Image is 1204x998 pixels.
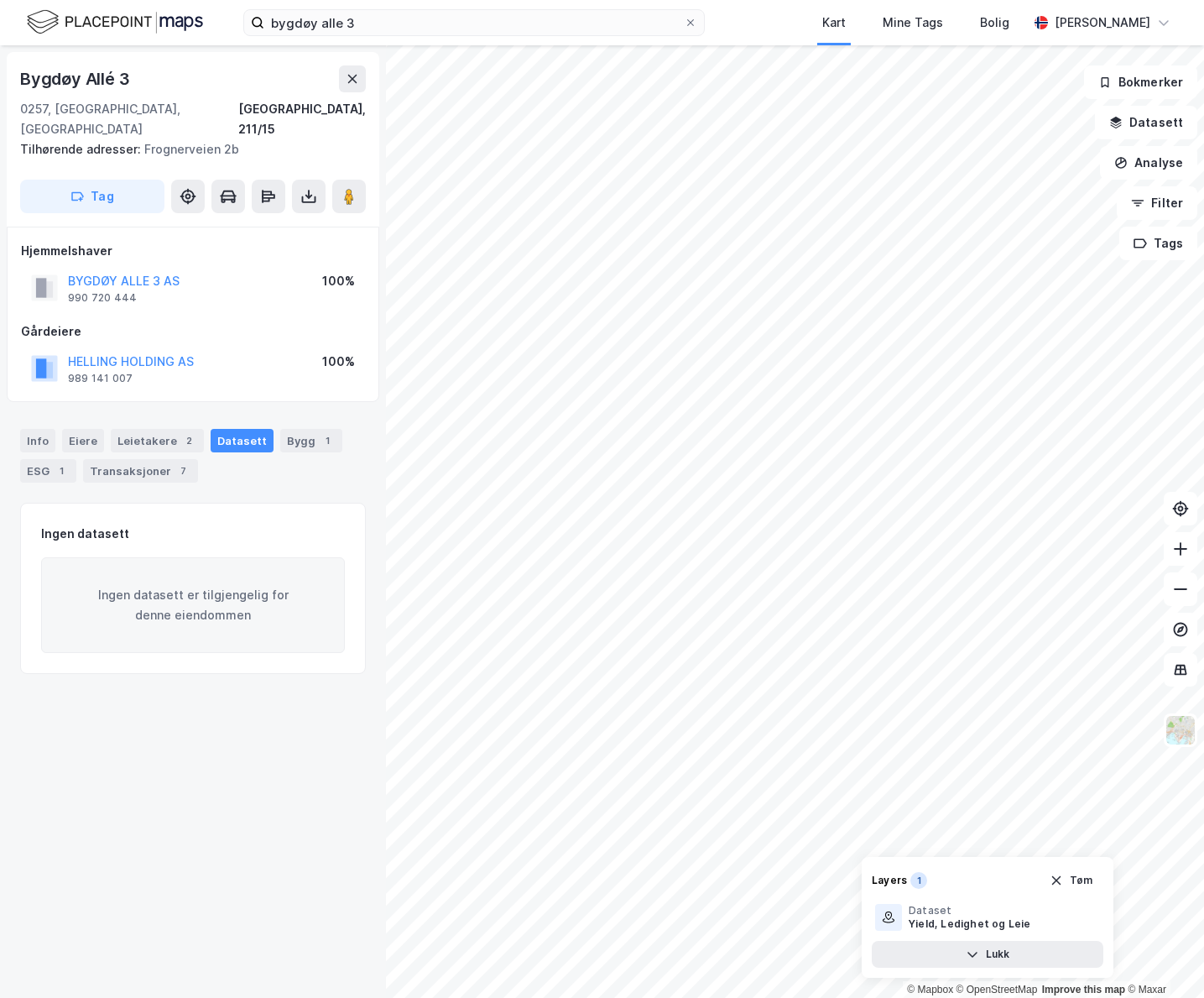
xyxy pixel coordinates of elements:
button: Tags [1119,227,1197,260]
a: Mapbox [907,984,953,995]
div: 7 [175,462,191,479]
div: Layers [872,874,907,887]
div: Yield, Ledighet og Leie [909,917,1031,931]
div: [PERSON_NAME] [1055,13,1150,33]
button: Bokmerker [1084,65,1197,99]
a: Improve this map [1042,984,1125,995]
div: 100% [322,271,355,291]
iframe: Chat Widget [1120,917,1204,998]
div: Bygdøy Allé 3 [20,65,133,92]
div: [GEOGRAPHIC_DATA], 211/15 [238,99,366,139]
div: Eiere [62,429,104,452]
button: Analyse [1100,146,1197,180]
div: Gårdeiere [21,321,365,342]
div: Hjemmelshaver [21,241,365,261]
div: Kontrollprogram for chat [1120,917,1204,998]
button: Tøm [1039,867,1103,894]
div: Kart [822,13,846,33]
input: Søk på adresse, matrikkel, gårdeiere, leietakere eller personer [264,10,684,35]
div: Frognerveien 2b [20,139,352,159]
img: Z [1165,714,1196,746]
img: logo.f888ab2527a4732fd821a326f86c7f29.svg [27,8,203,37]
div: 989 141 007 [68,372,133,385]
div: 2 [180,432,197,449]
button: Filter [1117,186,1197,220]
div: 0257, [GEOGRAPHIC_DATA], [GEOGRAPHIC_DATA] [20,99,238,139]
div: Leietakere [111,429,204,452]
div: Bygg [280,429,342,452]
div: ESG [20,459,76,483]
div: 1 [910,872,927,889]
div: Mine Tags [883,13,943,33]
div: 1 [53,462,70,479]
button: Lukk [872,941,1103,968]
div: 100% [322,352,355,372]
div: Info [20,429,55,452]
div: Datasett [211,429,274,452]
button: Tag [20,180,164,213]
div: Ingen datasett er tilgjengelig for denne eiendommen [41,557,345,653]
span: Tilhørende adresser: [20,142,144,156]
div: Bolig [980,13,1009,33]
div: 990 720 444 [68,291,137,305]
button: Datasett [1095,106,1197,139]
div: Dataset [909,904,1031,917]
a: OpenStreetMap [956,984,1038,995]
div: Transaksjoner [83,459,198,483]
div: Ingen datasett [41,524,129,544]
div: 1 [319,432,336,449]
